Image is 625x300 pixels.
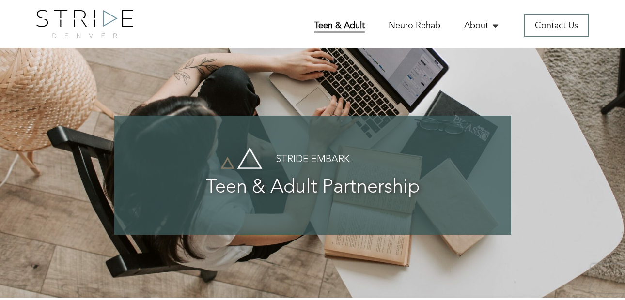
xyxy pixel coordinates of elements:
h3: Teen & Adult Partnership [133,177,492,198]
a: Neuro Rehab [389,19,440,31]
a: About [464,19,500,31]
h4: Stride Embark [133,154,492,165]
img: logo.png [36,10,133,38]
a: Contact Us [524,14,589,37]
a: Teen & Adult [314,19,365,33]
